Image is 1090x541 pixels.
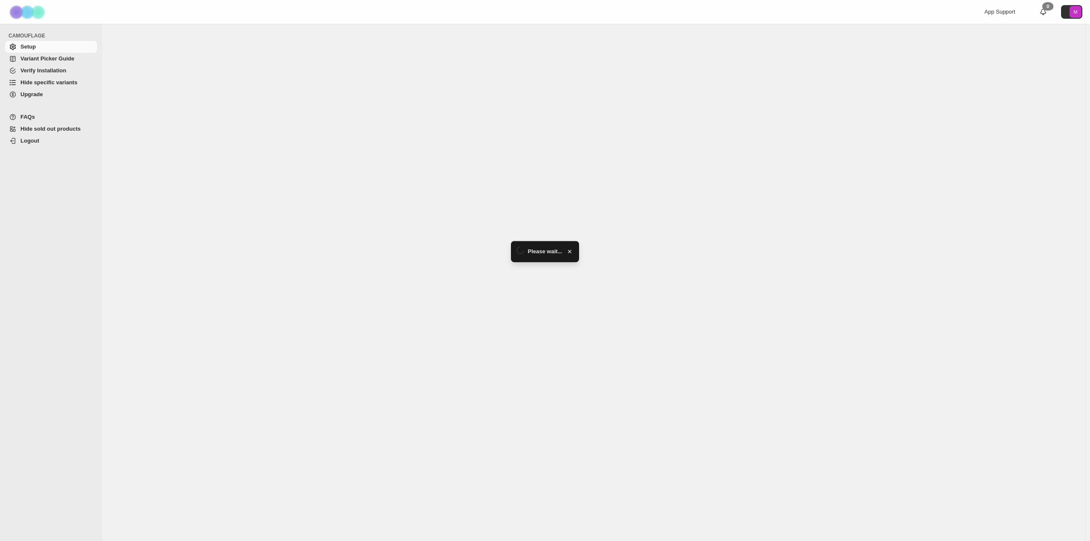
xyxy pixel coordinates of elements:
a: Logout [5,135,97,147]
span: Hide sold out products [20,126,81,132]
a: Verify Installation [5,65,97,77]
a: Hide specific variants [5,77,97,89]
span: Avatar with initials M [1070,6,1081,18]
a: Hide sold out products [5,123,97,135]
a: Variant Picker Guide [5,53,97,65]
img: Camouflage [7,0,49,24]
span: CAMOUFLAGE [9,32,98,39]
span: Verify Installation [20,67,66,74]
span: App Support [984,9,1015,15]
span: Setup [20,43,36,50]
a: Setup [5,41,97,53]
text: M [1073,9,1077,14]
span: Variant Picker Guide [20,55,74,62]
span: Hide specific variants [20,79,77,86]
span: Please wait... [528,247,562,256]
span: Logout [20,137,39,144]
a: FAQs [5,111,97,123]
a: Upgrade [5,89,97,100]
span: Upgrade [20,91,43,97]
div: 0 [1042,2,1053,11]
span: FAQs [20,114,35,120]
button: Avatar with initials M [1061,5,1082,19]
a: 0 [1039,8,1047,16]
